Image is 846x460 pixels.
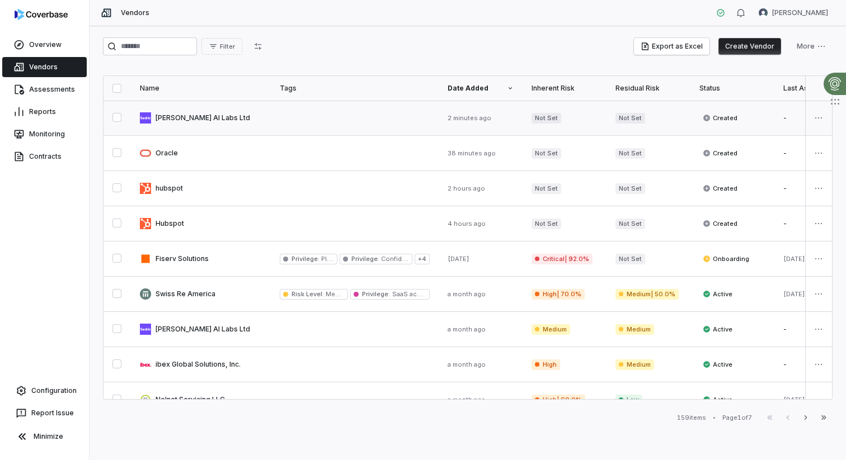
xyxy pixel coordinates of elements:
span: Filter [220,42,235,51]
div: Status [699,84,765,93]
span: Active [703,360,732,369]
span: Medium | 50.0% [615,289,679,300]
a: Overview [2,35,87,55]
span: a month ago [448,361,486,368]
span: Not Set [615,113,645,124]
span: Not Set [615,254,645,264]
span: Active [703,290,732,298]
span: Not Set [615,219,645,229]
span: a month ago [448,396,486,404]
div: Tags [280,84,430,93]
a: Reports [2,102,87,122]
span: 38 minutes ago [448,149,496,157]
span: Vendors [121,8,149,17]
a: Monitoring [2,124,87,144]
span: Not Set [532,219,561,229]
span: [DATE] [783,255,805,263]
button: Export as Excel [634,38,709,55]
span: Not Set [532,148,561,159]
span: 4 hours ago [448,220,486,227]
span: Not Set [615,148,645,159]
span: Created [703,219,737,228]
span: Privilege : [362,290,390,298]
button: Create Vendor [718,38,781,55]
span: Created [703,184,737,193]
span: Onboarding [703,254,749,263]
span: Medium [324,290,350,298]
span: [DATE] [783,290,805,298]
a: Assessments [2,79,87,99]
span: Created [703,149,737,158]
span: Active [703,395,732,404]
div: Page 1 of 7 [722,414,752,422]
span: Medium [615,324,654,335]
span: Risk Level : [292,290,324,298]
button: Report Issue [4,403,84,423]
button: Filter [201,38,242,55]
a: Vendors [2,57,87,77]
div: Residual Risk [615,84,681,93]
span: High | 60.0% [532,395,585,405]
span: High [532,359,560,370]
div: 159 items [677,414,706,422]
span: [DATE] [783,396,805,404]
span: Critical | 92.0% [532,254,593,264]
span: Created [703,113,737,122]
button: Brian Ball avatar[PERSON_NAME] [752,4,835,21]
span: Not Set [532,183,561,194]
span: Medium [532,324,570,335]
span: a month ago [448,290,486,298]
span: Privilege : [351,255,379,263]
span: Confidential Internal Data [379,255,459,263]
span: High | 70.0% [532,289,585,300]
img: logo-D7KZi-bG.svg [15,9,68,20]
span: [DATE] [448,255,469,263]
button: More [790,38,833,55]
span: Medium [615,359,654,370]
span: Low [615,395,642,405]
div: Inherent Risk [532,84,598,93]
span: a month ago [448,325,486,333]
span: 2 minutes ago [448,114,491,122]
span: PII Data Access [319,255,369,263]
span: + 4 [415,254,430,264]
a: Contracts [2,146,87,167]
img: Brian Ball avatar [759,8,768,17]
div: • [713,414,716,421]
span: 2 hours ago [448,184,485,192]
span: Not Set [615,183,645,194]
div: Name [140,84,262,93]
span: SaaS access [390,290,432,298]
span: Active [703,325,732,334]
a: Configuration [4,381,84,401]
button: Minimize [4,425,84,448]
span: [PERSON_NAME] [772,8,828,17]
span: Not Set [532,113,561,124]
div: Date Added [448,84,514,93]
span: Privilege : [292,255,319,263]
